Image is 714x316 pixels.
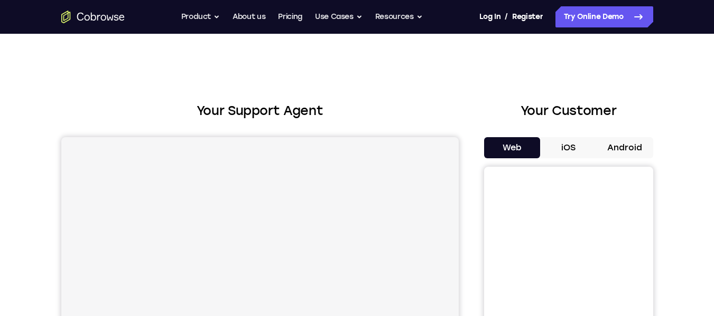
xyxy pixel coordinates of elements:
[233,6,265,27] a: About us
[375,6,423,27] button: Resources
[479,6,500,27] a: Log In
[484,101,653,120] h2: Your Customer
[512,6,543,27] a: Register
[540,137,597,158] button: iOS
[181,6,220,27] button: Product
[505,11,508,23] span: /
[555,6,653,27] a: Try Online Demo
[61,101,459,120] h2: Your Support Agent
[484,137,541,158] button: Web
[315,6,363,27] button: Use Cases
[278,6,302,27] a: Pricing
[597,137,653,158] button: Android
[61,11,125,23] a: Go to the home page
